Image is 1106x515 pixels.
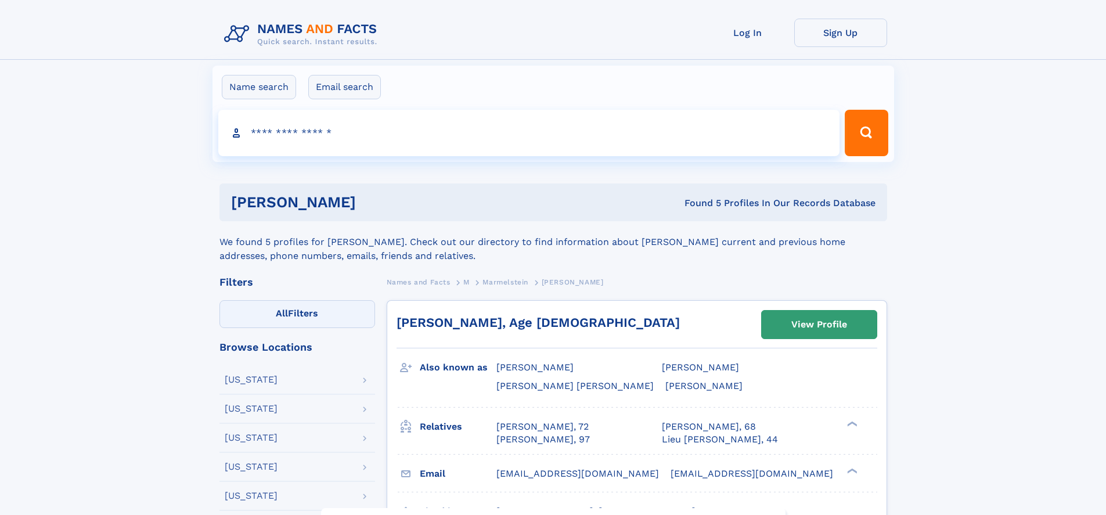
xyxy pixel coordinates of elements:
[225,404,278,413] div: [US_STATE]
[463,275,470,289] a: M
[482,275,528,289] a: Marmelstein
[308,75,381,99] label: Email search
[662,433,778,446] a: Lieu [PERSON_NAME], 44
[845,110,888,156] button: Search Button
[662,420,756,433] a: [PERSON_NAME], 68
[496,468,659,479] span: [EMAIL_ADDRESS][DOMAIN_NAME]
[496,420,589,433] a: [PERSON_NAME], 72
[791,311,847,338] div: View Profile
[420,464,496,484] h3: Email
[762,311,877,338] a: View Profile
[276,308,288,319] span: All
[231,195,520,210] h1: [PERSON_NAME]
[794,19,887,47] a: Sign Up
[844,467,858,474] div: ❯
[542,278,604,286] span: [PERSON_NAME]
[219,221,887,263] div: We found 5 profiles for [PERSON_NAME]. Check out our directory to find information about [PERSON_...
[219,342,375,352] div: Browse Locations
[219,19,387,50] img: Logo Names and Facts
[219,300,375,328] label: Filters
[844,420,858,427] div: ❯
[671,468,833,479] span: [EMAIL_ADDRESS][DOMAIN_NAME]
[222,75,296,99] label: Name search
[665,380,743,391] span: [PERSON_NAME]
[496,433,590,446] a: [PERSON_NAME], 97
[225,491,278,500] div: [US_STATE]
[225,375,278,384] div: [US_STATE]
[387,275,451,289] a: Names and Facts
[219,277,375,287] div: Filters
[225,433,278,442] div: [US_STATE]
[496,380,654,391] span: [PERSON_NAME] [PERSON_NAME]
[218,110,840,156] input: search input
[420,358,496,377] h3: Also known as
[701,19,794,47] a: Log In
[397,315,680,330] a: [PERSON_NAME], Age [DEMOGRAPHIC_DATA]
[225,462,278,471] div: [US_STATE]
[420,417,496,437] h3: Relatives
[662,362,739,373] span: [PERSON_NAME]
[520,197,876,210] div: Found 5 Profiles In Our Records Database
[463,278,470,286] span: M
[482,278,528,286] span: Marmelstein
[496,362,574,373] span: [PERSON_NAME]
